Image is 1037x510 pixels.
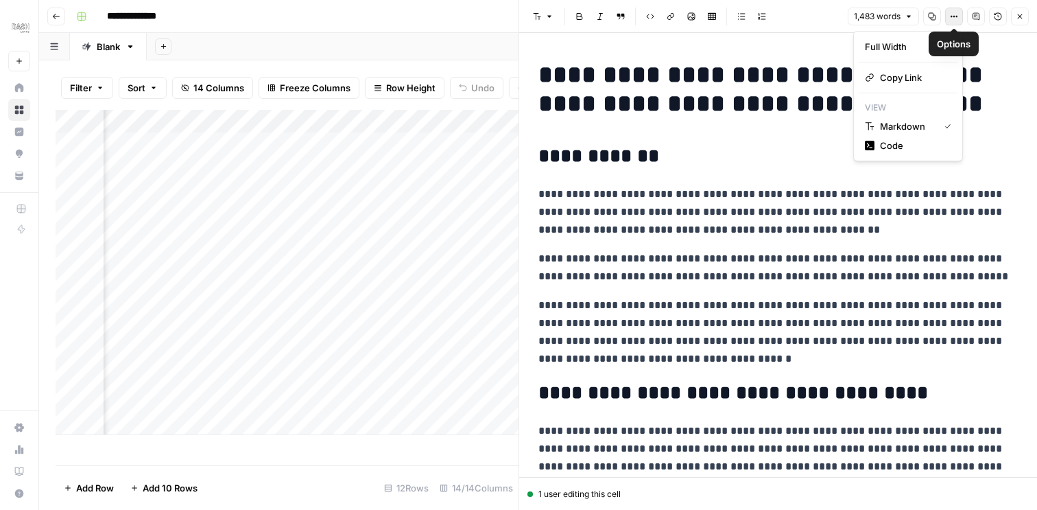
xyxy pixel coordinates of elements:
[365,77,444,99] button: Row Height
[386,81,436,95] span: Row Height
[76,481,114,495] span: Add Row
[8,16,33,40] img: Dash Logo
[527,488,1029,500] div: 1 user editing this cell
[8,143,30,165] a: Opportunities
[8,439,30,461] a: Usage
[848,8,919,25] button: 1,483 words
[8,483,30,505] button: Help + Support
[97,40,120,54] div: Blank
[379,477,434,499] div: 12 Rows
[259,77,359,99] button: Freeze Columns
[471,81,494,95] span: Undo
[122,477,206,499] button: Add 10 Rows
[172,77,253,99] button: 14 Columns
[434,477,518,499] div: 14/14 Columns
[128,81,145,95] span: Sort
[8,11,30,45] button: Workspace: Dash
[280,81,350,95] span: Freeze Columns
[8,165,30,187] a: Your Data
[8,417,30,439] a: Settings
[193,81,244,95] span: 14 Columns
[8,99,30,121] a: Browse
[8,461,30,483] a: Learning Hub
[70,81,92,95] span: Filter
[854,10,901,23] span: 1,483 words
[880,71,946,84] span: Copy Link
[70,33,147,60] a: Blank
[880,119,933,133] span: Markdown
[865,40,929,54] div: Full Width
[8,121,30,143] a: Insights
[119,77,167,99] button: Sort
[880,139,946,152] span: Code
[8,77,30,99] a: Home
[859,99,957,117] p: View
[56,477,122,499] button: Add Row
[61,77,113,99] button: Filter
[143,481,198,495] span: Add 10 Rows
[450,77,503,99] button: Undo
